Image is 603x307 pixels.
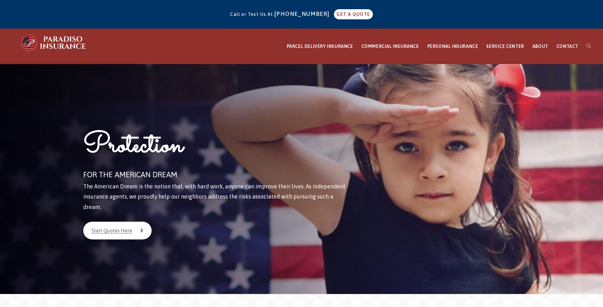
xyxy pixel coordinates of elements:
span: FOR THE AMERICAN DREAM [83,170,177,179]
a: Start Quotes Here [83,222,152,239]
span: ABOUT [532,44,548,49]
a: [PHONE_NUMBER] [274,10,333,17]
span: Call or Text Us At: [230,12,274,17]
span: PARCEL DELIVERY INSURANCE [287,44,353,49]
a: PERSONAL INSURANCE [423,29,482,64]
span: The American Dream is the notion that, with hard work, anyone can improve their lives. As indepen... [83,183,345,210]
a: CONTACT [552,29,582,64]
a: COMMERCIAL INSURANCE [357,29,423,64]
span: SERVICE CENTER [486,44,524,49]
a: GET A QUOTE [334,9,373,19]
span: COMMERCIAL INSURANCE [361,44,419,49]
a: PARCEL DELIVERY INSURANCE [283,29,357,64]
a: ABOUT [528,29,552,64]
h1: Protection [83,127,348,168]
span: CONTACT [556,44,578,49]
img: Paradiso Insurance [19,33,89,52]
a: SERVICE CENTER [482,29,528,64]
span: PERSONAL INSURANCE [427,44,478,49]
